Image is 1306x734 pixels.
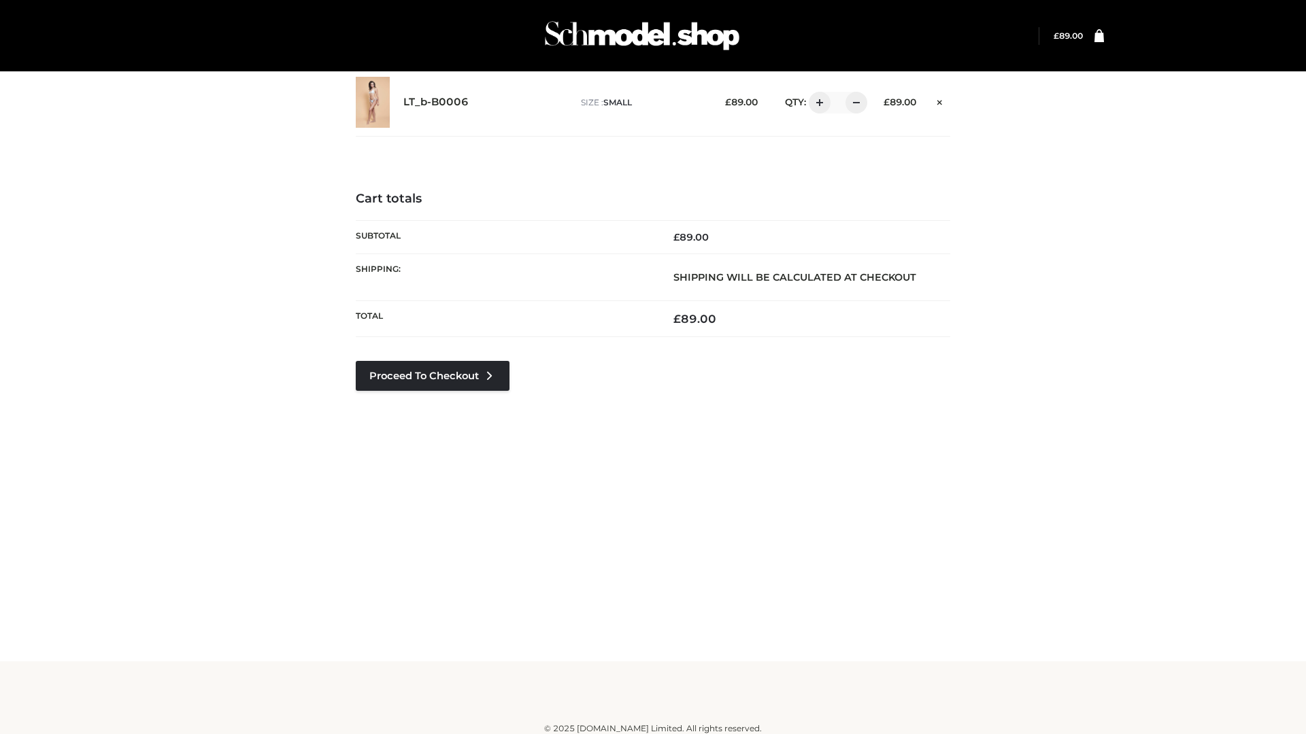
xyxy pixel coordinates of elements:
[673,312,716,326] bdi: 89.00
[725,97,731,107] span: £
[356,77,390,128] img: LT_b-B0006 - SMALL
[884,97,916,107] bdi: 89.00
[356,220,653,254] th: Subtotal
[356,254,653,300] th: Shipping:
[540,9,744,63] img: Schmodel Admin 964
[930,92,950,109] a: Remove this item
[403,96,469,109] a: LT_b-B0006
[673,312,681,326] span: £
[581,97,704,109] p: size :
[673,231,680,243] span: £
[1054,31,1083,41] a: £89.00
[603,97,632,107] span: SMALL
[1054,31,1083,41] bdi: 89.00
[356,192,950,207] h4: Cart totals
[673,231,709,243] bdi: 89.00
[725,97,758,107] bdi: 89.00
[1054,31,1059,41] span: £
[673,271,916,283] strong: Shipping will be calculated at checkout
[356,361,509,391] a: Proceed to Checkout
[356,301,653,337] th: Total
[884,97,890,107] span: £
[771,92,863,113] div: QTY:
